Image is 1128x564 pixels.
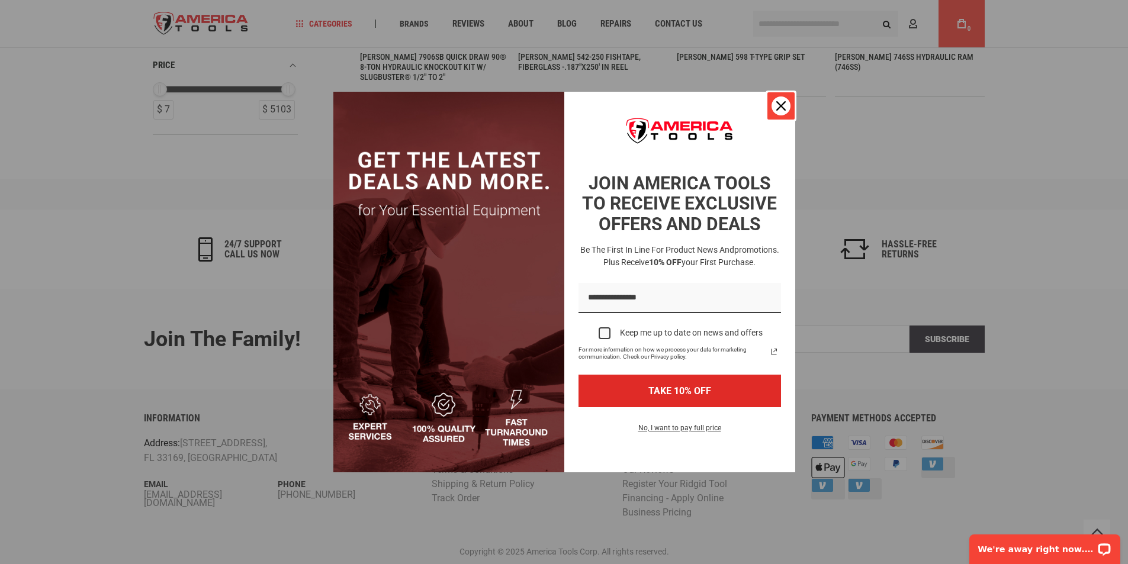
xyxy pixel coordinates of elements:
[962,527,1128,564] iframe: LiveChat chat widget
[649,257,682,267] strong: 10% OFF
[579,375,781,407] button: TAKE 10% OFF
[582,173,777,234] strong: JOIN AMERICA TOOLS TO RECEIVE EXCLUSIVE OFFERS AND DEALS
[576,244,783,269] h3: Be the first in line for product news and
[579,346,767,360] span: For more information on how we process your data for marketing communication. Check our Privacy p...
[620,328,763,338] div: Keep me up to date on news and offers
[629,421,731,441] button: No, I want to pay full price
[767,344,781,359] svg: link icon
[776,101,786,111] svg: close icon
[767,92,795,120] button: Close
[579,283,781,313] input: Email field
[767,344,781,359] a: Read our Privacy Policy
